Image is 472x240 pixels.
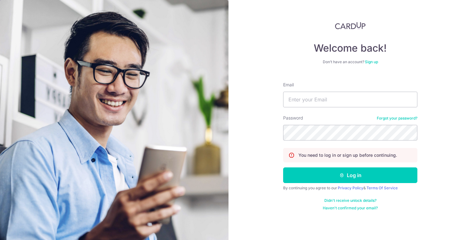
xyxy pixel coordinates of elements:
[283,167,417,183] button: Log in
[366,186,398,190] a: Terms Of Service
[365,59,378,64] a: Sign up
[283,186,417,191] div: By continuing you agree to our &
[283,92,417,107] input: Enter your Email
[283,115,303,121] label: Password
[298,152,397,158] p: You need to log in or sign up before continuing.
[377,116,417,121] a: Forgot your password?
[283,42,417,54] h4: Welcome back!
[338,186,363,190] a: Privacy Policy
[283,82,294,88] label: Email
[335,22,366,29] img: CardUp Logo
[283,59,417,64] div: Don’t have an account?
[323,206,378,211] a: Haven't confirmed your email?
[324,198,376,203] a: Didn't receive unlock details?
